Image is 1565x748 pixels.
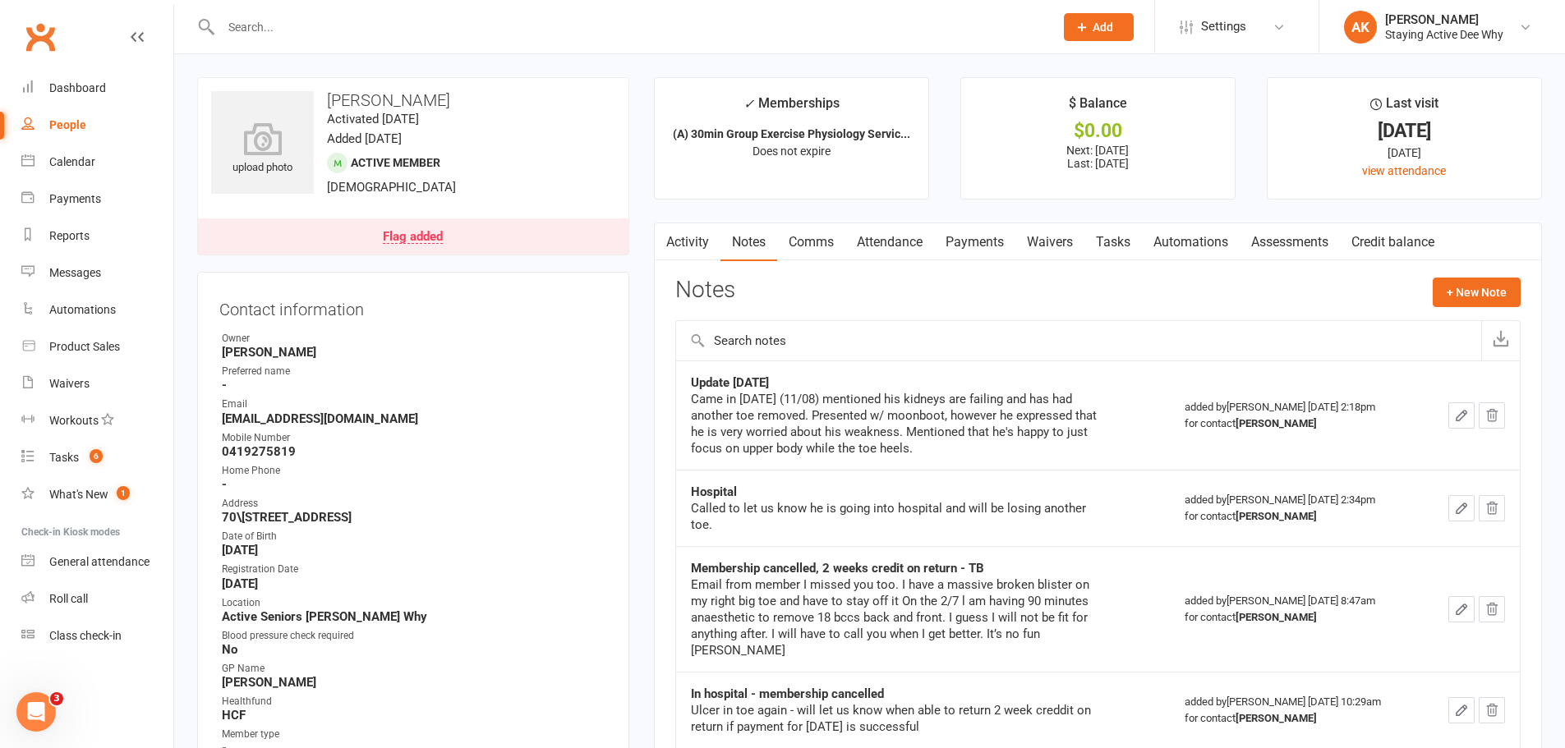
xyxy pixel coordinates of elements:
strong: [DATE] [222,543,607,558]
strong: Update [DATE] [691,375,769,390]
div: Staying Active Dee Why [1385,27,1503,42]
a: Automations [21,291,173,328]
div: $0.00 [976,122,1220,140]
h3: Contact information [219,294,607,319]
strong: HCF [222,708,607,723]
strong: [DATE] [222,576,607,591]
div: Registration Date [222,562,607,577]
a: Activity [655,223,720,261]
strong: (A) 30min Group Exercise Physiology Servic... [673,127,910,140]
a: Comms [777,223,845,261]
strong: [EMAIL_ADDRESS][DOMAIN_NAME] [222,411,607,426]
a: Roll call [21,581,173,617]
div: Mobile Number [222,430,607,446]
a: Waivers [1015,223,1084,261]
div: added by [PERSON_NAME] [DATE] 10:29am [1185,694,1408,727]
strong: [PERSON_NAME] [222,345,607,360]
strong: [PERSON_NAME] [1236,611,1317,623]
strong: Hospital [691,484,737,499]
div: [DATE] [1282,144,1526,162]
h3: Notes [675,278,735,307]
span: Active member [351,156,440,169]
div: Preferred name [222,364,607,379]
span: Settings [1201,8,1246,45]
div: [DATE] [1282,122,1526,140]
a: Attendance [845,223,934,261]
div: Location [222,595,607,611]
div: added by [PERSON_NAME] [DATE] 2:34pm [1185,492,1408,525]
div: upload photo [211,122,314,177]
span: 3 [50,692,63,705]
div: AK [1344,11,1377,44]
div: Product Sales [49,340,120,353]
div: Email [222,397,607,412]
span: [DEMOGRAPHIC_DATA] [327,180,456,195]
a: Payments [21,181,173,218]
div: Address [222,496,607,512]
a: People [21,107,173,144]
a: Dashboard [21,70,173,107]
h3: [PERSON_NAME] [211,91,615,109]
div: added by [PERSON_NAME] [DATE] 8:47am [1185,593,1408,626]
div: $ Balance [1069,93,1127,122]
p: Next: [DATE] Last: [DATE] [976,144,1220,170]
span: Does not expire [753,145,831,158]
div: Came in [DATE] (11/08) mentioned his kidneys are failing and has had another toe removed. Present... [691,391,1102,457]
a: Clubworx [20,16,61,57]
time: Activated [DATE] [327,112,419,126]
i: ✓ [743,96,754,112]
div: Called to let us know he is going into hospital and will be losing another toe. [691,500,1102,533]
strong: [PERSON_NAME] [1236,417,1317,429]
div: Messages [49,266,101,279]
strong: - [222,477,607,492]
a: Tasks 6 [21,439,173,476]
span: 1 [117,486,130,500]
span: 6 [90,449,103,463]
a: Credit balance [1340,223,1446,261]
strong: 0419275819 [222,444,607,459]
time: Added [DATE] [327,131,402,146]
div: Waivers [49,377,90,390]
a: Messages [21,255,173,291]
div: [PERSON_NAME] [1385,12,1503,27]
strong: [PERSON_NAME] [222,675,607,690]
div: Tasks [49,451,79,464]
div: for contact [1185,609,1408,626]
input: Search... [216,16,1043,39]
div: Flag added [383,231,443,244]
div: added by [PERSON_NAME] [DATE] 2:18pm [1185,399,1408,432]
div: Last visit [1370,93,1438,122]
div: Payments [49,192,101,205]
div: Date of Birth [222,529,607,544]
strong: - [222,378,607,392]
strong: Membership cancelled, 2 weeks credit on return - TB [691,561,984,576]
div: Dashboard [49,81,106,94]
div: Memberships [743,93,840,123]
span: Add [1093,21,1113,34]
div: Calendar [49,155,95,168]
div: Healthfund [222,694,607,709]
strong: [PERSON_NAME] [1236,510,1317,522]
strong: In hospital - membership cancelled [691,686,884,701]
div: Member type [222,727,607,742]
div: Owner [222,331,607,346]
a: General attendance kiosk mode [21,544,173,581]
a: What's New1 [21,476,173,513]
strong: No [222,642,607,657]
input: Search notes [676,321,1481,360]
div: What's New [49,488,108,501]
div: Class check-in [49,629,122,642]
div: Home Phone [222,463,607,479]
div: Email from member I missed you too. I have a massive broken blister on my right big toe and have ... [691,576,1102,659]
button: Add [1064,13,1134,41]
div: for contact [1185,508,1408,525]
a: Calendar [21,144,173,181]
a: Automations [1142,223,1240,261]
a: Reports [21,218,173,255]
strong: Active Seniors [PERSON_NAME] Why [222,609,607,624]
a: Waivers [21,365,173,402]
a: Payments [934,223,1015,261]
div: People [49,118,86,131]
a: Assessments [1240,223,1340,261]
div: Blood pressure check required [222,628,607,644]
